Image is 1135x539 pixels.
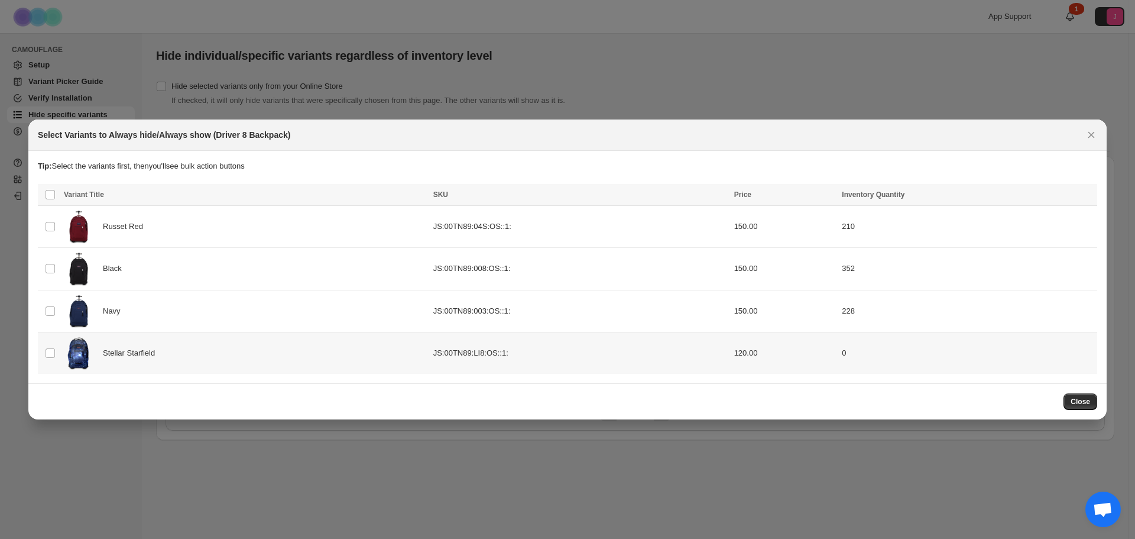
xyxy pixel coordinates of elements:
[731,248,839,290] td: 150.00
[838,332,1097,374] td: 0
[38,160,1097,172] p: Select the variants first, then you'll see bulk action buttons
[430,332,731,374] td: JS:00TN89:LI8:OS::1:
[1063,393,1097,410] button: Close
[1085,492,1121,527] a: Open chat
[430,248,731,290] td: JS:00TN89:008:OS::1:
[838,206,1097,248] td: 210
[64,294,93,328] img: TN89_003_FRONT_3822e844-b262-4d70-acc7-3dccf2d971c6.png
[103,305,127,317] span: Navy
[731,290,839,332] td: 150.00
[838,290,1097,332] td: 228
[430,290,731,332] td: JS:00TN89:003:OS::1:
[38,129,290,141] h2: Select Variants to Always hide/Always show (Driver 8 Backpack)
[842,191,904,199] span: Inventory Quantity
[838,248,1097,290] td: 352
[103,347,161,359] span: Stellar Starfield
[64,336,93,370] img: JS00TN89LI8_-FRONT.png
[731,206,839,248] td: 150.00
[731,332,839,374] td: 120.00
[38,162,52,170] strong: Tip:
[1083,127,1100,143] button: Close
[734,191,751,199] span: Price
[433,191,448,199] span: SKU
[430,206,731,248] td: JS:00TN89:04S:OS::1:
[103,263,128,275] span: Black
[64,209,93,244] img: TN89_04S_FRONT_eddefc3e-14fe-4ec7-a1d2-05c92f44fe95.png
[64,191,104,199] span: Variant Title
[1071,397,1090,406] span: Close
[103,221,150,233] span: Russet Red
[64,251,93,286] img: TN89_008_FRONT_38b5404f-bbb3-4b07-9de3-8135f559796e.png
